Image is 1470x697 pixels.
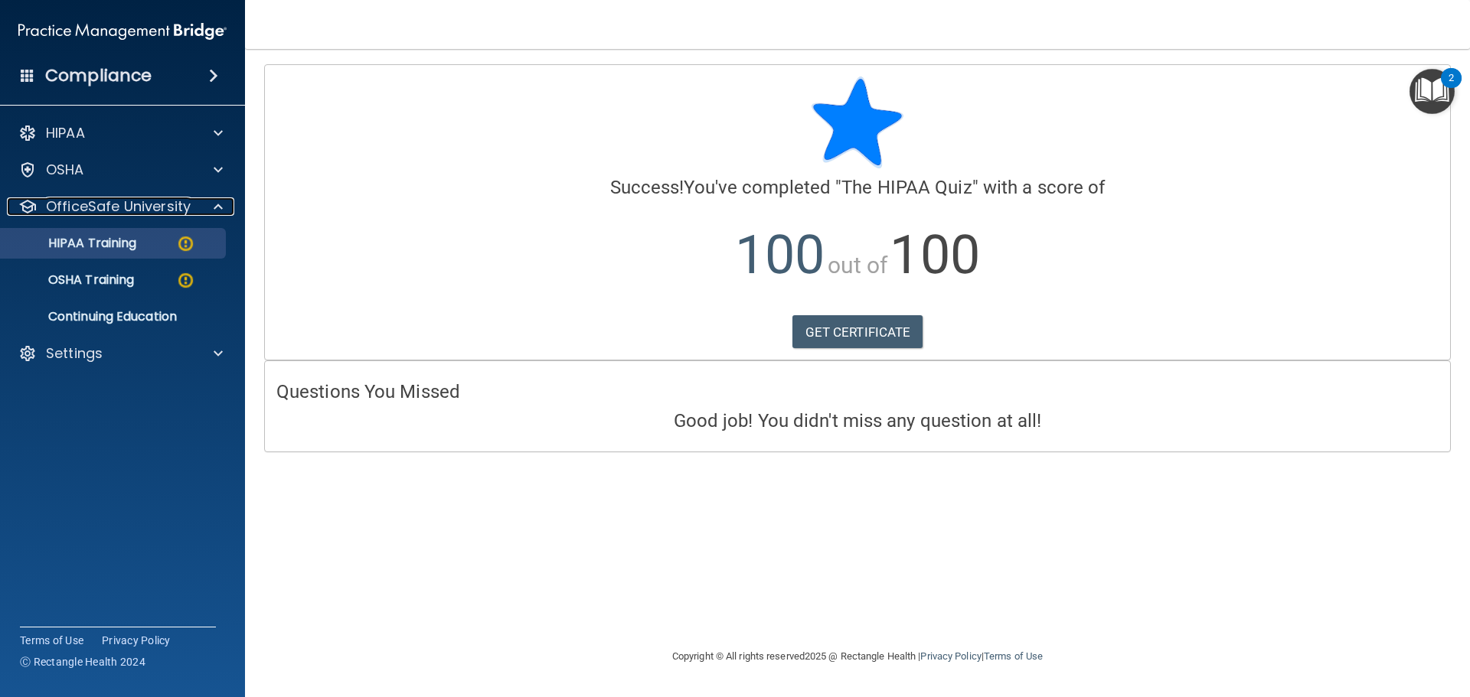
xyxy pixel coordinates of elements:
[276,382,1439,402] h4: Questions You Missed
[20,633,83,648] a: Terms of Use
[176,271,195,290] img: warning-circle.0cc9ac19.png
[610,177,684,198] span: Success!
[18,161,223,179] a: OSHA
[828,252,888,278] span: out of
[18,197,223,216] a: OfficeSafe University
[984,650,1043,662] a: Terms of Use
[10,236,136,251] p: HIPAA Training
[18,124,223,142] a: HIPAA
[18,344,223,363] a: Settings
[46,124,85,142] p: HIPAA
[276,411,1439,431] h4: Good job! You didn't miss any question at all!
[10,309,219,324] p: Continuing Education
[46,344,103,363] p: Settings
[890,223,979,286] span: 100
[792,315,923,349] a: GET CERTIFICATE
[46,161,84,179] p: OSHA
[812,77,903,168] img: blue-star-rounded.9d042014.png
[1449,78,1454,98] div: 2
[920,650,981,662] a: Privacy Policy
[102,633,171,648] a: Privacy Policy
[578,632,1137,681] div: Copyright © All rights reserved 2025 @ Rectangle Health | |
[10,272,134,288] p: OSHA Training
[735,223,825,286] span: 100
[841,177,972,198] span: The HIPAA Quiz
[18,16,227,47] img: PMB logo
[20,654,145,669] span: Ⓒ Rectangle Health 2024
[176,234,195,253] img: warning-circle.0cc9ac19.png
[1393,591,1452,650] iframe: Drift Widget Chat Controller
[46,197,191,216] p: OfficeSafe University
[276,178,1439,197] h4: You've completed " " with a score of
[45,65,152,86] h4: Compliance
[1410,69,1455,114] button: Open Resource Center, 2 new notifications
